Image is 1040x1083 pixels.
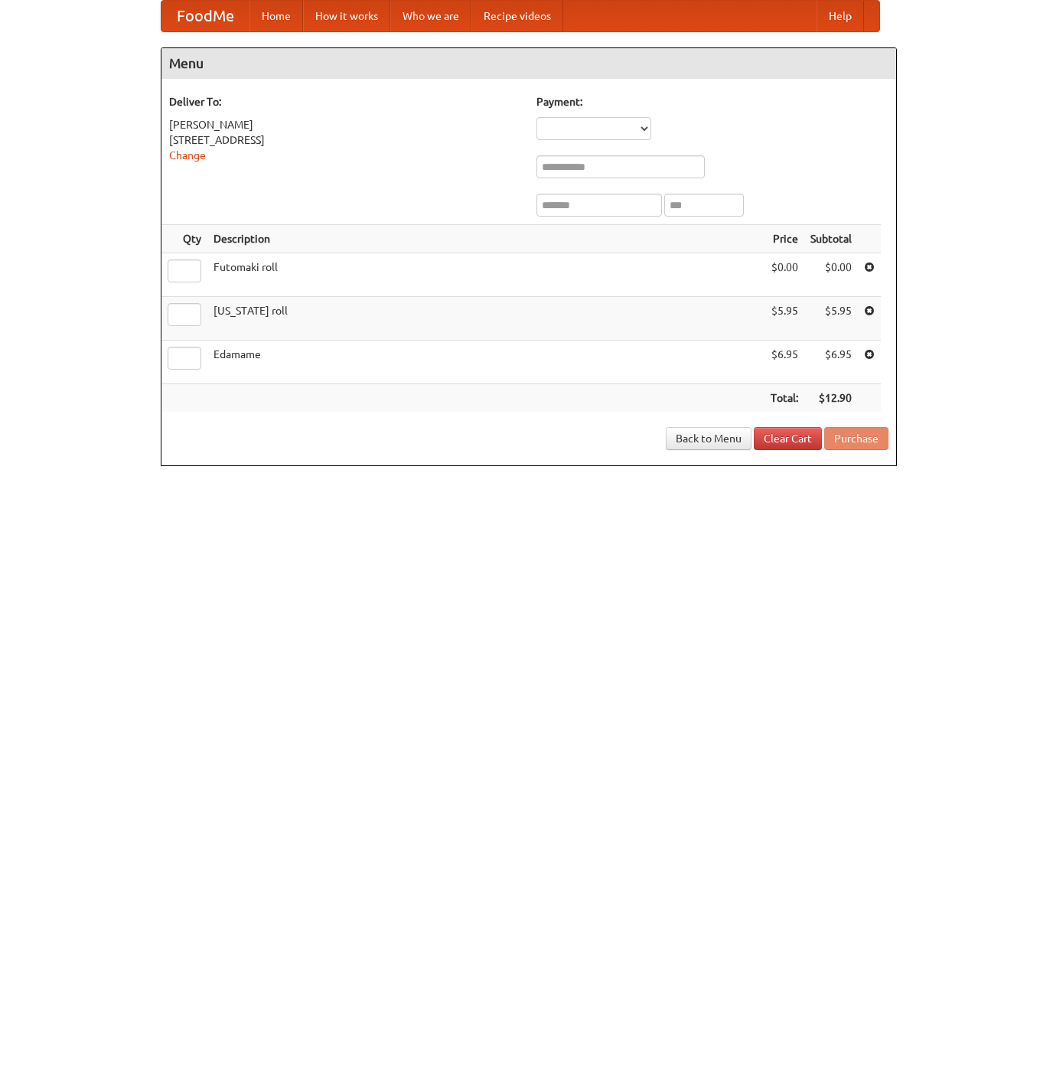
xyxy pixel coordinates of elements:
[824,427,888,450] button: Purchase
[765,341,804,384] td: $6.95
[817,1,864,31] a: Help
[471,1,563,31] a: Recipe videos
[804,225,858,253] th: Subtotal
[804,253,858,297] td: $0.00
[804,341,858,384] td: $6.95
[765,384,804,413] th: Total:
[207,341,765,384] td: Edamame
[303,1,390,31] a: How it works
[161,1,249,31] a: FoodMe
[249,1,303,31] a: Home
[804,297,858,341] td: $5.95
[169,132,521,148] div: [STREET_ADDRESS]
[207,225,765,253] th: Description
[207,297,765,341] td: [US_STATE] roll
[161,225,207,253] th: Qty
[169,117,521,132] div: [PERSON_NAME]
[804,384,858,413] th: $12.90
[754,427,822,450] a: Clear Cart
[169,94,521,109] h5: Deliver To:
[161,48,896,79] h4: Menu
[390,1,471,31] a: Who we are
[765,225,804,253] th: Price
[765,297,804,341] td: $5.95
[169,149,206,161] a: Change
[536,94,888,109] h5: Payment:
[765,253,804,297] td: $0.00
[666,427,751,450] a: Back to Menu
[207,253,765,297] td: Futomaki roll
